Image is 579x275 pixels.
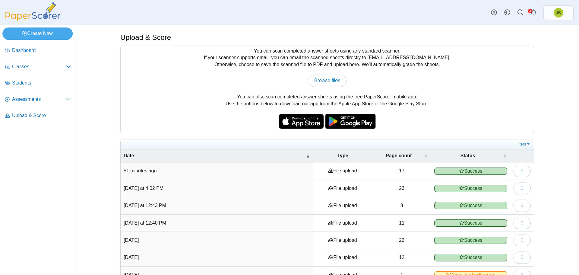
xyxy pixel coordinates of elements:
span: Status : Activate to sort [503,149,507,162]
a: Create New [2,27,73,40]
time: May 29, 2025 at 10:52 AM [124,255,139,260]
span: Page count : Activate to sort [424,149,428,162]
td: File upload [313,197,372,214]
span: Success [434,237,507,244]
span: Browse files [314,78,340,83]
a: Dashboard [2,43,73,58]
td: File upload [313,180,372,197]
span: Upload & Score [12,112,71,119]
time: Aug 12, 2025 at 12:06 PM [124,168,157,173]
td: 22 [372,232,431,249]
span: Date [124,153,134,158]
td: 8 [372,197,431,214]
a: Students [2,76,73,91]
td: File upload [313,232,372,249]
span: Success [434,219,507,227]
a: PaperScorer [2,17,63,22]
time: Aug 6, 2025 at 4:02 PM [124,186,163,191]
a: Assessments [2,92,73,107]
span: Status [460,153,475,158]
span: Page count [386,153,412,158]
span: Success [434,202,507,209]
a: Filters [514,141,532,147]
div: You can scan completed answer sheets using any standard scanner. If your scanner supports email, ... [121,46,534,133]
a: Alerts [527,6,540,19]
a: Classes [2,60,73,74]
td: 17 [372,162,431,180]
span: Assessments [12,96,66,103]
a: Upload & Score [2,109,73,123]
span: Date : Activate to remove sorting [306,149,310,162]
span: Joel Boyd [556,11,561,15]
time: Aug 6, 2025 at 12:40 PM [124,220,166,225]
a: Browse files [308,75,346,87]
span: Type [337,153,348,158]
span: Success [434,168,507,175]
h1: Upload & Score [120,32,171,43]
time: May 29, 2025 at 11:51 AM [124,238,139,243]
span: Joel Boyd [554,8,563,18]
td: 11 [372,215,431,232]
span: Success [434,254,507,261]
img: PaperScorer [2,2,63,21]
td: 12 [372,249,431,266]
a: Joel Boyd [543,5,574,20]
span: Classes [12,63,66,70]
td: 23 [372,180,431,197]
span: Success [434,185,507,192]
img: apple-store-badge.svg [279,114,324,129]
span: Students [12,80,71,86]
img: google-play-badge.png [325,114,376,129]
span: Dashboard [12,47,71,54]
td: File upload [313,215,372,232]
time: Aug 6, 2025 at 12:43 PM [124,203,166,208]
td: File upload [313,162,372,180]
td: File upload [313,249,372,266]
